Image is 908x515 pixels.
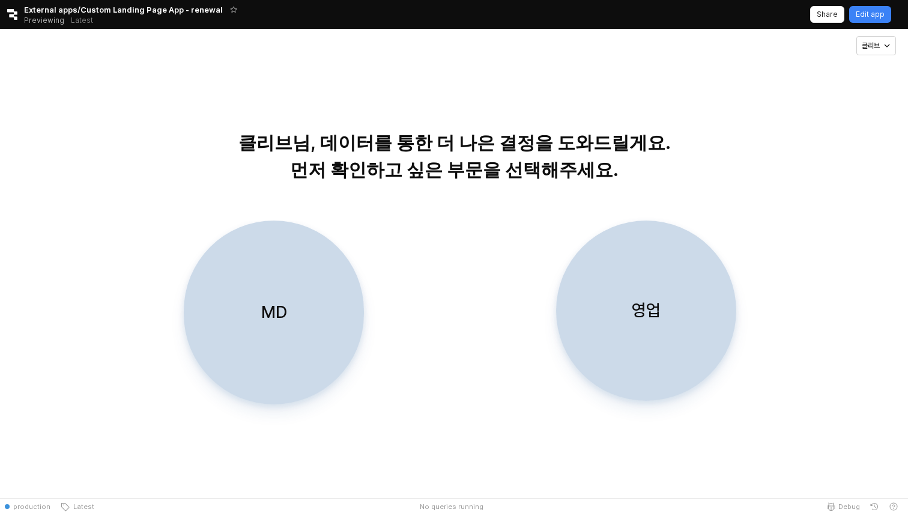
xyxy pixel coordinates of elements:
span: production [13,502,50,511]
button: Add app to favorites [228,4,240,16]
p: Latest [71,16,93,25]
p: 클리브님, 데이터를 통한 더 나은 결정을 도와드릴게요. 먼저 확인하고 싶은 부문을 선택해주세요. [148,129,761,183]
p: Edit app [856,10,885,19]
button: 클리브 [856,36,896,55]
button: Latest [55,498,99,515]
span: No queries running [420,502,483,511]
span: Debug [838,502,860,511]
button: 영업 [556,221,736,401]
button: History [865,498,884,515]
p: MD [261,301,287,323]
p: Share [817,10,838,19]
button: Share app [810,6,844,23]
div: Previewing Latest [24,12,100,29]
span: Latest [70,502,94,511]
button: Debug [822,498,865,515]
button: Edit app [849,6,891,23]
button: Help [884,498,903,515]
p: 영업 [632,299,661,321]
span: Previewing [24,14,64,26]
p: 클리브 [862,41,880,50]
span: External apps/Custom Landing Page App - renewal [24,4,223,16]
button: MD [184,221,364,404]
button: Releases and History [64,12,100,29]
